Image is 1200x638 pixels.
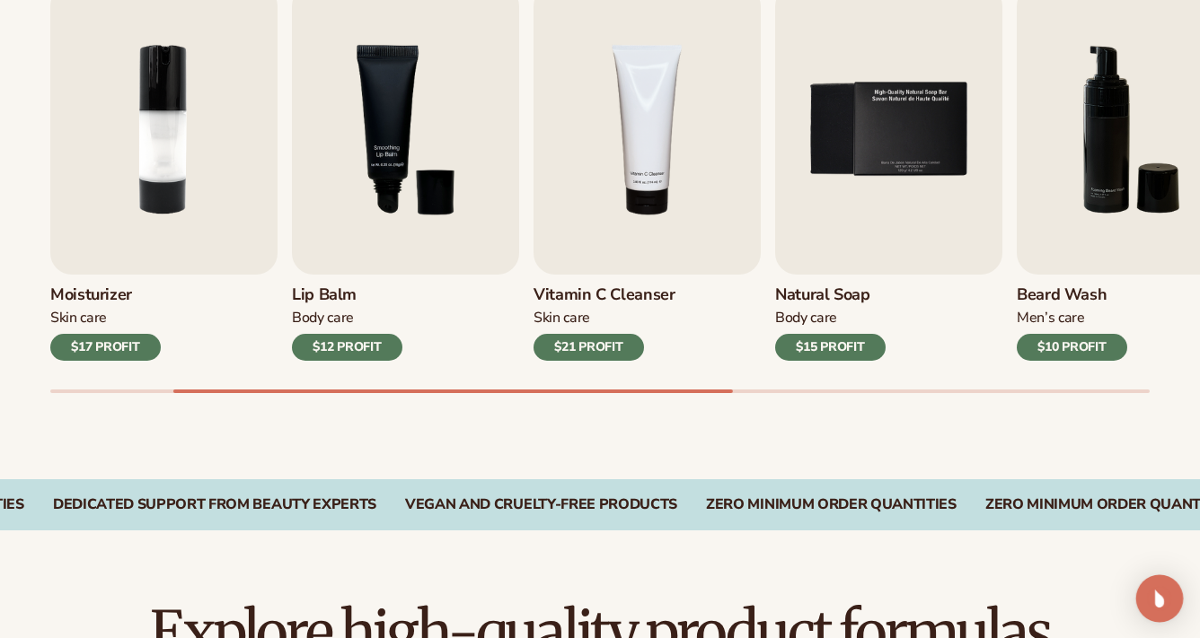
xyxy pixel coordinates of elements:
[534,309,675,328] div: Skin Care
[1017,334,1127,361] div: $10 PROFIT
[534,334,644,361] div: $21 PROFIT
[534,285,675,305] h3: Vitamin C Cleanser
[775,285,886,305] h3: Natural Soap
[292,309,402,328] div: Body Care
[50,285,161,305] h3: Moisturizer
[292,285,402,305] h3: Lip Balm
[706,496,957,513] div: Zero Minimum Order QuantitieS
[1017,309,1127,328] div: Men’s Care
[1136,575,1184,623] div: Open Intercom Messenger
[1017,285,1127,305] h3: Beard Wash
[405,496,677,513] div: Vegan and Cruelty-Free Products
[775,309,886,328] div: Body Care
[775,334,886,361] div: $15 PROFIT
[53,496,376,513] div: DEDICATED SUPPORT FROM BEAUTY EXPERTS
[292,334,402,361] div: $12 PROFIT
[50,334,161,361] div: $17 PROFIT
[50,309,161,328] div: Skin Care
